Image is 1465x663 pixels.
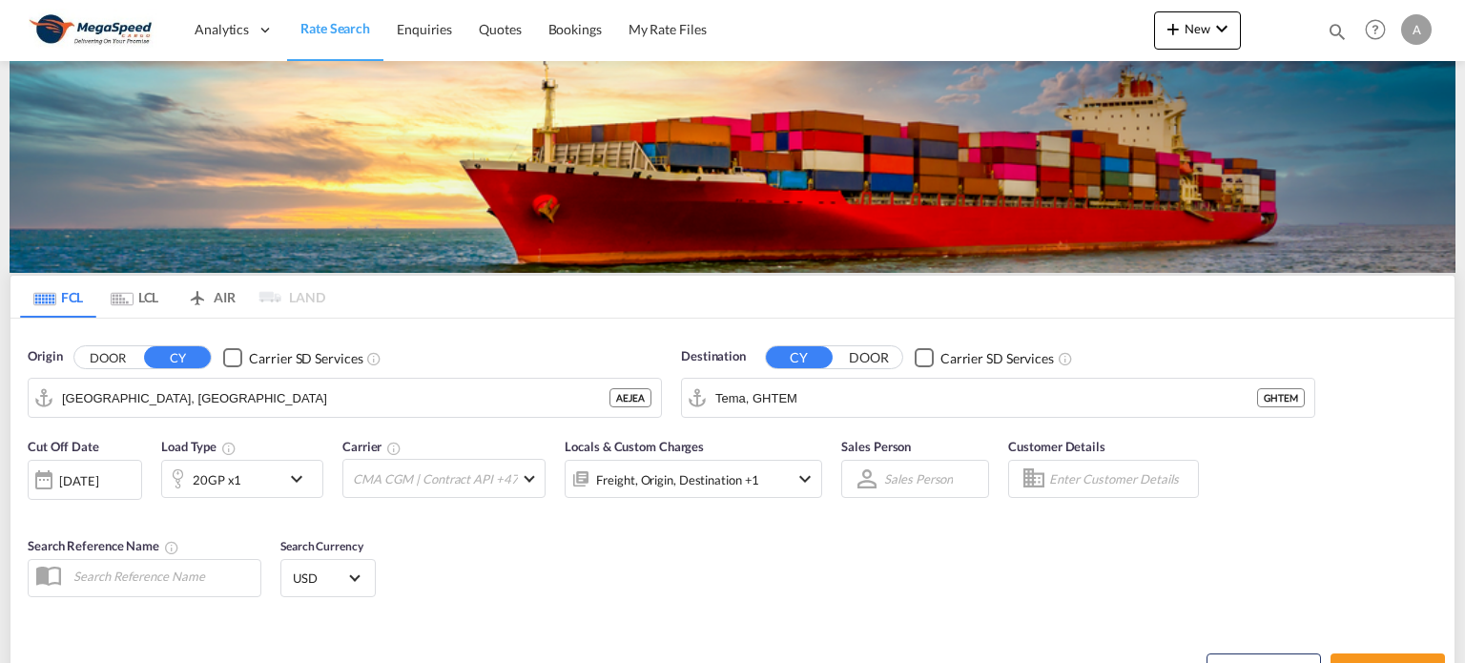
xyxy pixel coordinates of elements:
[64,562,260,590] input: Search Reference Name
[596,466,759,493] div: Freight Origin Destination Factory Stuffing
[841,439,911,454] span: Sales Person
[164,540,179,555] md-icon: Your search will be saved by the below given name
[565,439,704,454] span: Locals & Custom Charges
[74,347,141,369] button: DOOR
[766,346,833,368] button: CY
[386,441,402,456] md-icon: The selected Trucker/Carrierwill be displayed in the rate results If the rates are from another f...
[836,347,902,369] button: DOOR
[1008,439,1104,454] span: Customer Details
[291,564,365,591] md-select: Select Currency: $ USDUnited States Dollar
[1257,388,1305,407] div: GHTEM
[1058,351,1073,366] md-icon: Unchecked: Search for CY (Container Yard) services for all selected carriers.Checked : Search for...
[144,346,211,368] button: CY
[681,347,746,366] span: Destination
[1049,465,1192,493] input: Enter Customer Details
[223,347,362,367] md-checkbox: Checkbox No Ink
[1359,13,1392,46] span: Help
[285,467,318,490] md-icon: icon-chevron-down
[1154,11,1241,50] button: icon-plus 400-fgNewicon-chevron-down
[1401,14,1432,45] div: A
[366,351,382,366] md-icon: Unchecked: Search for CY (Container Yard) services for all selected carriers.Checked : Search for...
[397,21,452,37] span: Enquiries
[342,439,402,454] span: Carrier
[565,460,822,498] div: Freight Origin Destination Factory Stuffingicon-chevron-down
[682,379,1314,417] md-input-container: Tema, GHTEM
[186,286,209,300] md-icon: icon-airplane
[173,276,249,318] md-tab-item: AIR
[161,460,323,498] div: 20GP x1icon-chevron-down
[1327,21,1348,42] md-icon: icon-magnify
[59,472,98,489] div: [DATE]
[28,460,142,500] div: [DATE]
[10,61,1455,273] img: LCL+%26+FCL+BACKGROUND.png
[300,20,370,36] span: Rate Search
[715,383,1257,412] input: Search by Port
[915,347,1054,367] md-checkbox: Checkbox No Ink
[195,20,249,39] span: Analytics
[62,383,609,412] input: Search by Port
[28,439,99,454] span: Cut Off Date
[20,276,96,318] md-tab-item: FCL
[280,539,363,553] span: Search Currency
[1162,21,1233,36] span: New
[1162,17,1185,40] md-icon: icon-plus 400-fg
[293,570,346,587] span: USD
[28,347,62,366] span: Origin
[161,439,237,454] span: Load Type
[96,276,173,318] md-tab-item: LCL
[548,21,602,37] span: Bookings
[20,276,325,318] md-pagination-wrapper: Use the left and right arrow keys to navigate between tabs
[221,441,237,456] md-icon: icon-information-outline
[28,498,42,524] md-datepicker: Select
[249,349,362,368] div: Carrier SD Services
[29,379,661,417] md-input-container: Jebel Ali, AEJEA
[1359,13,1401,48] div: Help
[882,466,955,493] md-select: Sales Person
[29,9,157,52] img: ad002ba0aea611eda5429768204679d3.JPG
[193,466,241,493] div: 20GP x1
[1210,17,1233,40] md-icon: icon-chevron-down
[1327,21,1348,50] div: icon-magnify
[28,538,179,553] span: Search Reference Name
[940,349,1054,368] div: Carrier SD Services
[609,388,651,407] div: AEJEA
[479,21,521,37] span: Quotes
[629,21,707,37] span: My Rate Files
[794,467,816,490] md-icon: icon-chevron-down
